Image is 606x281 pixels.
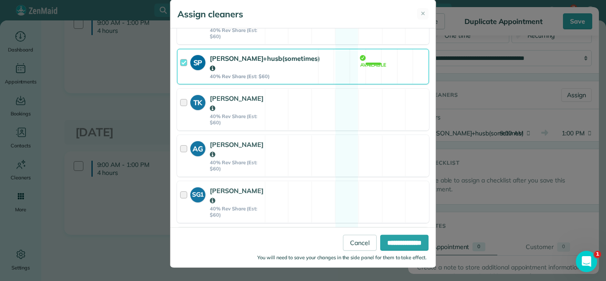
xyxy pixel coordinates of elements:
[210,159,264,172] strong: 40% Rev Share (Est: $60)
[190,187,205,199] strong: SG1
[190,95,205,108] strong: TK
[257,254,427,261] small: You will need to save your changes in the side panel for them to take effect.
[343,235,377,251] a: Cancel
[210,27,264,40] strong: 40% Rev Share (Est: $60)
[210,186,264,205] strong: [PERSON_NAME]
[594,251,601,258] span: 1
[177,8,243,20] h5: Assign cleaners
[210,94,264,112] strong: [PERSON_NAME]
[190,141,205,154] strong: AG
[210,140,264,158] strong: [PERSON_NAME]
[210,113,264,126] strong: 40% Rev Share (Est: $60)
[421,9,425,18] span: ✕
[210,206,264,218] strong: 40% Rev Share (Est: $60)
[190,55,205,68] strong: SP
[210,54,320,72] strong: [PERSON_NAME]+husb(sometimes)
[210,73,320,79] strong: 40% Rev Share (Est: $60)
[576,251,597,272] iframe: Intercom live chat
